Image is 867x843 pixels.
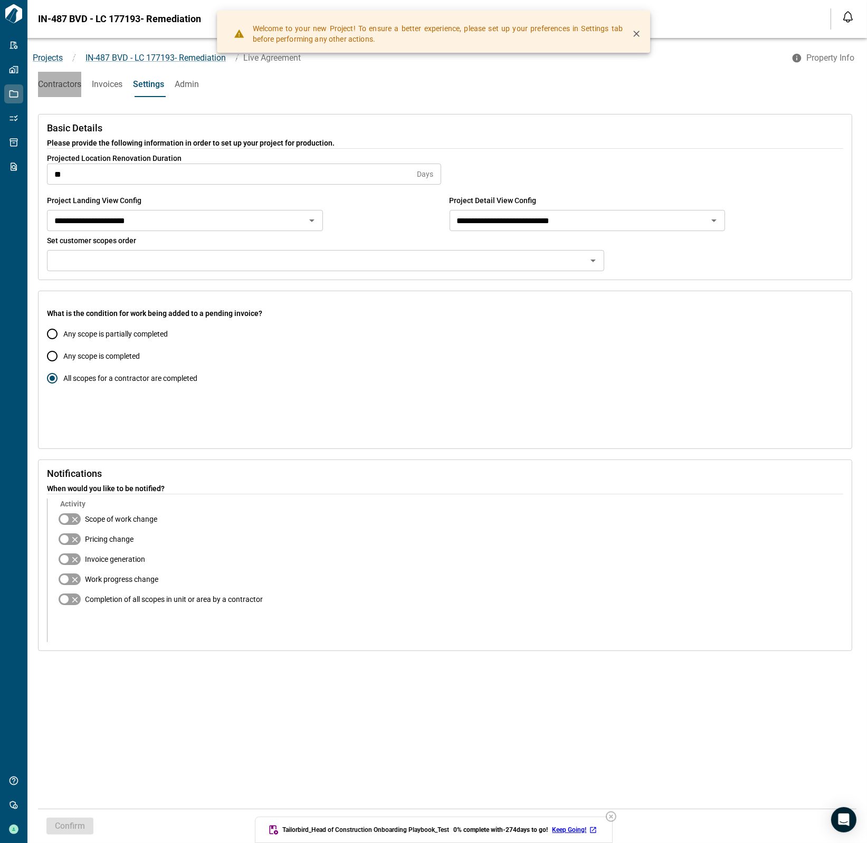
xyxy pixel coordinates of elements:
a: Keep Going! [552,826,599,834]
span: Welcome to your new Project! To ensure a better experience, please set up your preferences in Set... [253,23,623,44]
span: IN-487 BVD - LC 177193- Remediation [38,14,201,24]
span: 0 % complete with -274 days to go! [454,826,548,834]
span: Tailorbird_Head of Construction Onboarding Playbook_Test [283,826,450,834]
button: Open notification feed [840,8,856,25]
div: Open Intercom Messenger [831,807,856,832]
